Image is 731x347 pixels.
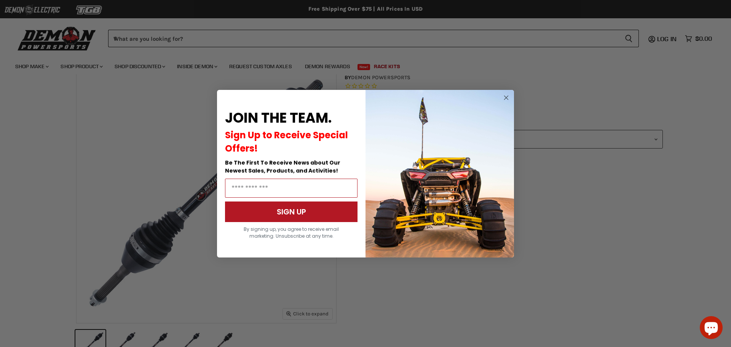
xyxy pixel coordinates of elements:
[225,179,358,198] input: Email Address
[244,226,339,239] span: By signing up, you agree to receive email marketing. Unsubscribe at any time.
[501,93,511,102] button: Close dialog
[225,108,332,128] span: JOIN THE TEAM.
[697,316,725,341] inbox-online-store-chat: Shopify online store chat
[365,90,514,257] img: a9095488-b6e7-41ba-879d-588abfab540b.jpeg
[225,159,340,174] span: Be The First To Receive News about Our Newest Sales, Products, and Activities!
[225,201,358,222] button: SIGN UP
[225,129,348,155] span: Sign Up to Receive Special Offers!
